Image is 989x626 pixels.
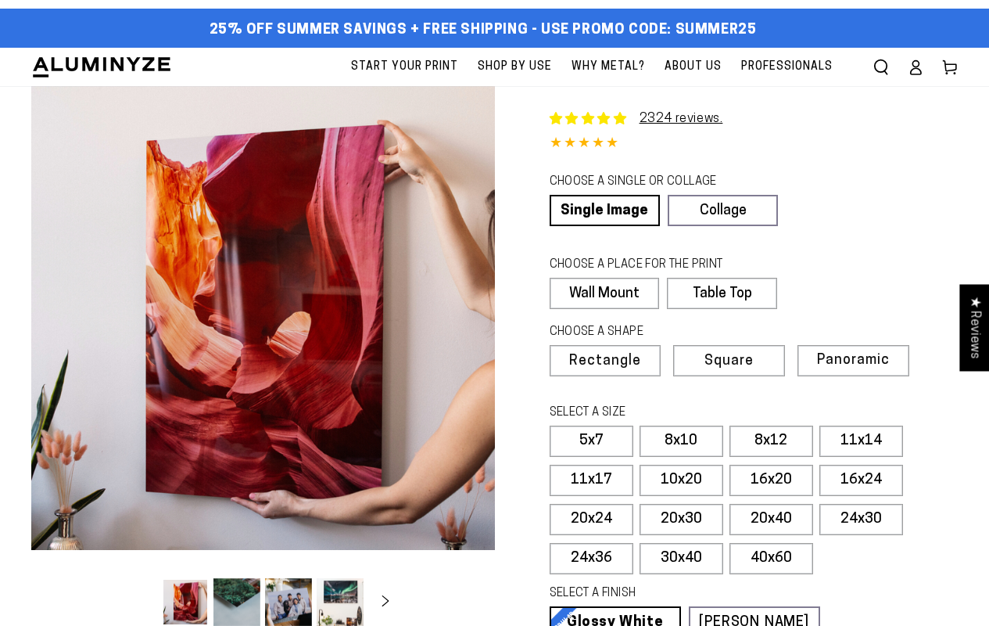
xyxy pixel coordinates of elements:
a: Shop By Use [470,48,560,86]
a: Single Image [550,195,660,226]
summary: Search our site [864,50,898,85]
span: 25% off Summer Savings + Free Shipping - Use Promo Code: SUMMER25 [210,22,757,39]
label: 30x40 [640,543,723,574]
legend: CHOOSE A SINGLE OR COLLAGE [550,174,764,191]
label: Table Top [667,278,777,309]
legend: SELECT A FINISH [550,585,789,603]
legend: CHOOSE A SHAPE [550,324,765,341]
a: 2324 reviews. [640,113,723,125]
label: 20x24 [550,504,633,535]
span: Square [704,354,754,369]
a: Start Your Print [343,48,466,86]
span: Shop By Use [478,57,552,77]
label: 40x60 [729,543,813,574]
label: 24x36 [550,543,633,574]
label: 20x30 [640,504,723,535]
button: Load image 3 in gallery view [265,578,312,626]
label: 16x24 [819,465,903,496]
label: 11x14 [819,426,903,457]
label: 24x30 [819,504,903,535]
label: 5x7 [550,426,633,457]
img: Aluminyze [31,56,172,79]
button: Load image 1 in gallery view [162,578,209,626]
div: 4.85 out of 5.0 stars [550,133,959,156]
a: About Us [657,48,729,86]
span: Rectangle [569,354,641,369]
label: 8x10 [640,426,723,457]
label: 20x40 [729,504,813,535]
label: 11x17 [550,465,633,496]
button: Slide left [123,585,157,619]
button: Load image 4 in gallery view [317,578,364,626]
legend: CHOOSE A PLACE FOR THE PRINT [550,257,763,274]
span: About Us [665,57,722,77]
span: Start Your Print [351,57,458,77]
label: 16x20 [729,465,813,496]
a: Collage [668,195,778,226]
label: 8x12 [729,426,813,457]
label: 10x20 [640,465,723,496]
span: Professionals [741,57,833,77]
a: Why Metal? [564,48,653,86]
label: Wall Mount [550,278,660,309]
button: Slide right [368,585,403,619]
button: Load image 2 in gallery view [213,578,260,626]
div: Click to open Judge.me floating reviews tab [959,284,989,371]
span: Panoramic [817,353,890,368]
legend: SELECT A SIZE [550,405,789,422]
a: Professionals [733,48,840,86]
span: Why Metal? [572,57,645,77]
